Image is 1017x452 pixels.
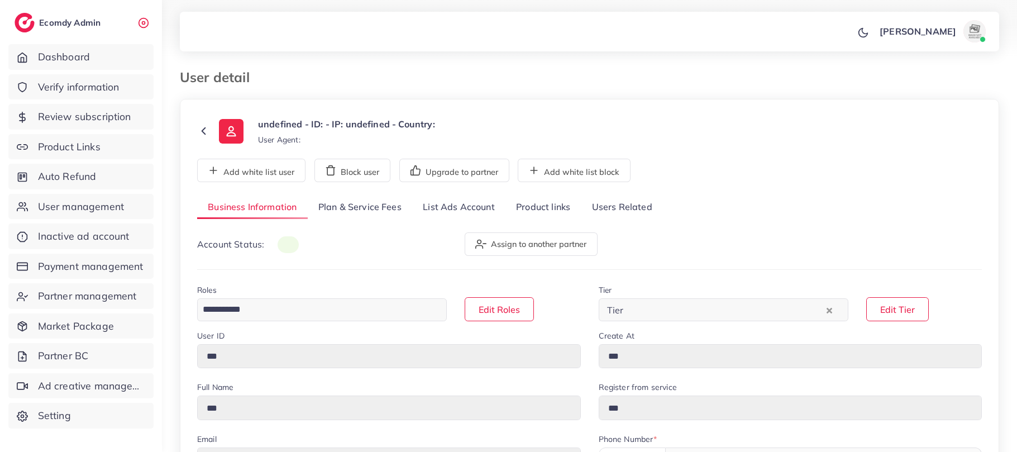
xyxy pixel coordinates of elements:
a: Market Package [8,313,154,339]
small: User Agent: [258,134,300,145]
input: Search for option [627,301,823,318]
label: User ID [197,330,225,341]
a: [PERSON_NAME]avatar [873,20,990,42]
a: Business Information [197,196,308,220]
label: Phone Number [599,434,657,445]
span: Auto Refund [38,169,97,184]
a: List Ads Account [412,196,505,220]
img: logo [15,13,35,32]
span: Ad creative management [38,379,145,393]
p: Account Status: [197,237,299,251]
span: Setting [38,408,71,423]
a: Plan & Service Fees [308,196,412,220]
label: Full Name [197,382,233,393]
a: Review subscription [8,104,154,130]
span: User management [38,199,124,214]
button: Add white list block [518,159,631,182]
img: ic-user-info.36bf1079.svg [219,119,243,144]
a: Auto Refund [8,164,154,189]
a: Setting [8,403,154,429]
a: Partner BC [8,343,154,369]
h2: Ecomdy Admin [39,17,103,28]
p: undefined - ID: - IP: undefined - Country: [258,117,435,131]
p: [PERSON_NAME] [880,25,956,38]
button: Edit Tier [866,297,929,321]
span: Dashboard [38,50,90,64]
button: Assign to another partner [465,232,598,256]
button: Upgrade to partner [399,159,509,182]
label: Create At [599,330,634,341]
a: Ad creative management [8,373,154,399]
span: Partner BC [38,349,89,363]
span: Payment management [38,259,144,274]
a: logoEcomdy Admin [15,13,103,32]
a: Product Links [8,134,154,160]
a: Partner management [8,283,154,309]
button: Clear Selected [827,303,832,316]
a: Users Related [581,196,662,220]
label: Register from service [599,382,677,393]
span: Product Links [38,140,101,154]
a: Verify information [8,74,154,100]
div: Search for option [197,298,447,321]
span: Partner management [38,289,137,303]
span: Market Package [38,319,114,334]
a: Inactive ad account [8,223,154,249]
a: User management [8,194,154,220]
div: Search for option [599,298,848,321]
a: Payment management [8,254,154,279]
span: Inactive ad account [38,229,130,244]
a: Dashboard [8,44,154,70]
span: Review subscription [38,110,131,124]
button: Edit Roles [465,297,534,321]
button: Add white list user [197,159,305,182]
label: Roles [197,284,217,296]
span: Verify information [38,80,120,94]
label: Tier [599,284,612,296]
img: avatar [963,20,986,42]
input: Search for option [199,301,432,318]
button: Block user [314,159,390,182]
label: Email [197,434,217,445]
h3: User detail [180,69,259,85]
span: Tier [605,302,626,318]
a: Product links [505,196,581,220]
